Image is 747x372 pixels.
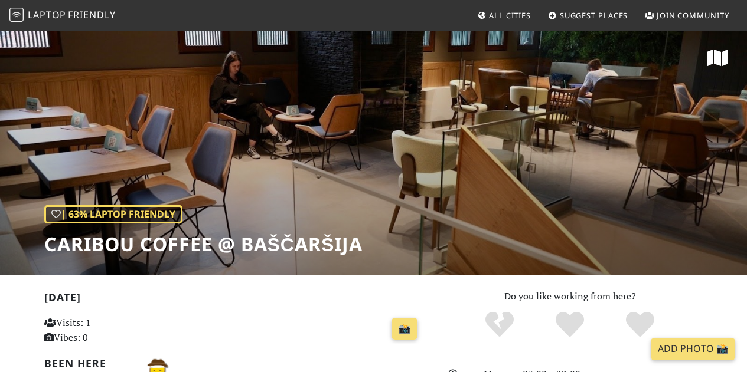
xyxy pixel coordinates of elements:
[28,8,66,21] span: Laptop
[437,289,703,304] p: Do you like working from here?
[44,233,363,255] h1: Caribou Coffee @ Baščaršija
[472,5,536,26] a: All Cities
[44,357,128,370] h2: Been here
[605,310,675,340] div: Definitely!
[489,10,531,21] span: All Cities
[657,10,729,21] span: Join Community
[640,5,734,26] a: Join Community
[68,8,115,21] span: Friendly
[465,310,535,340] div: No
[44,205,182,224] div: | 63% Laptop Friendly
[535,310,605,340] div: Yes
[560,10,628,21] span: Suggest Places
[9,8,24,22] img: LaptopFriendly
[392,318,417,340] a: 📸
[44,291,423,308] h2: [DATE]
[9,5,116,26] a: LaptopFriendly LaptopFriendly
[543,5,633,26] a: Suggest Places
[651,338,735,360] a: Add Photo 📸
[44,315,161,345] p: Visits: 1 Vibes: 0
